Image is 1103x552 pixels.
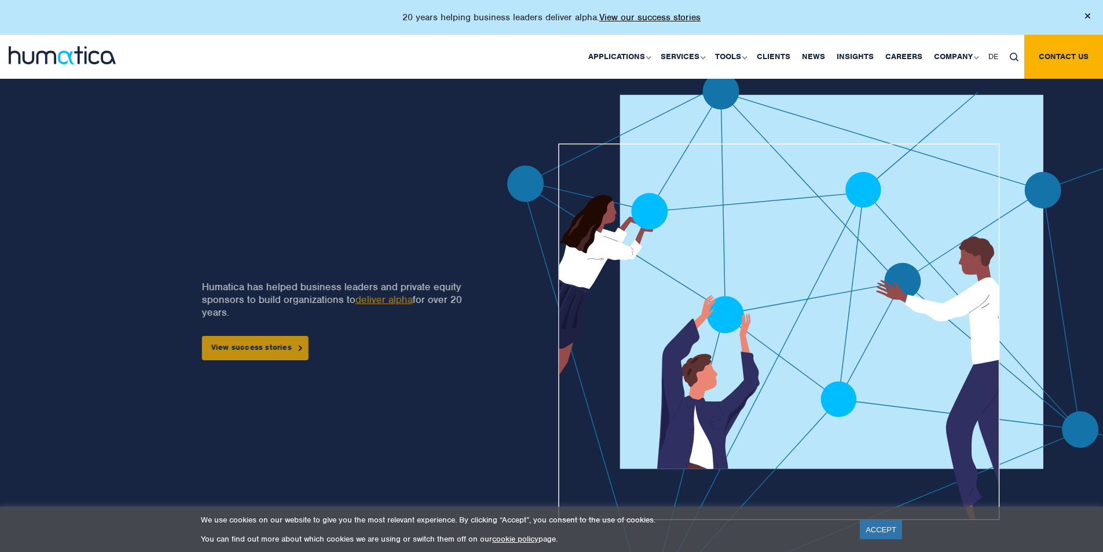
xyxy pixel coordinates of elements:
[655,35,709,79] a: Services
[599,12,701,23] a: View our success stories
[9,46,116,64] img: logo
[582,35,655,79] a: Applications
[860,520,902,539] a: ACCEPT
[201,280,470,319] p: Humatica has helped business leaders and private equity sponsors to build organizations to for ov...
[928,35,983,79] a: Company
[796,35,831,79] a: News
[880,35,928,79] a: Careers
[201,534,845,544] p: You can find out more about which cookies we are using or switch them off on our page.
[299,345,302,350] img: arrowicon
[201,515,845,525] p: We use cookies on our website to give you the most relevant experience. By clicking “Accept”, you...
[1010,53,1018,61] img: search_icon
[402,12,701,23] p: 20 years helping business leaders deliver alpha.
[355,293,412,306] a: deliver alpha
[492,534,538,544] a: cookie policy
[1024,35,1103,79] a: Contact us
[751,35,796,79] a: Clients
[831,35,880,79] a: Insights
[988,52,998,61] span: DE
[709,35,751,79] a: Tools
[201,336,308,360] a: View success stories
[983,35,1004,79] a: DE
